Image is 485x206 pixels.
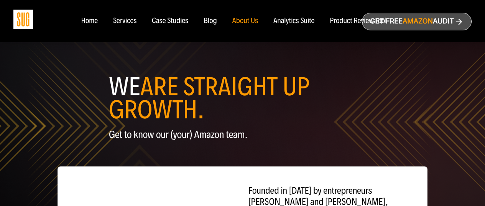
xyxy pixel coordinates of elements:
span: ARE STRAIGHT UP GROWTH. [109,71,309,125]
a: Product Review Tool [330,17,386,25]
h1: WE [109,75,376,121]
a: Services [113,17,136,25]
a: Case Studies [152,17,188,25]
a: Home [81,17,97,25]
a: Get freeAmazonAudit [362,13,472,30]
a: Blog [204,17,217,25]
a: About Us [232,17,258,25]
p: Get to know our (your) Amazon team. [109,129,376,140]
span: Amazon [403,17,433,25]
a: Analytics Suite [273,17,314,25]
img: Sug [13,10,33,29]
